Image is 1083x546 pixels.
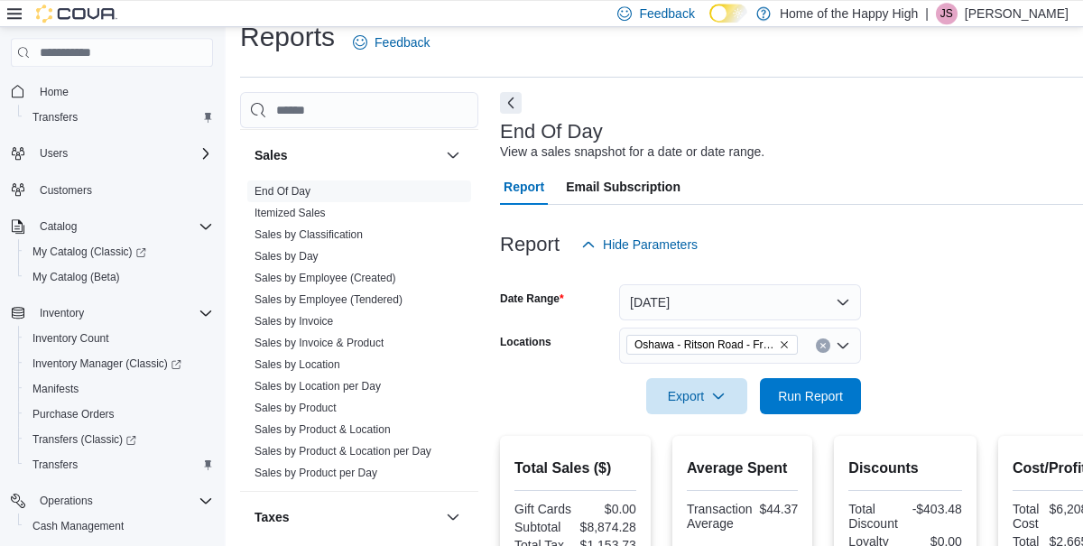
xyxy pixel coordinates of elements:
span: Inventory Manager (Classic) [25,353,213,375]
button: Inventory [32,302,91,324]
a: Transfers (Classic) [25,429,143,450]
label: Locations [500,335,551,349]
a: Sales by Invoice [255,315,333,328]
div: $0.00 [579,502,635,516]
span: Sales by Product & Location per Day [255,444,431,458]
span: Home [32,79,213,102]
a: Sales by Invoice & Product [255,337,384,349]
button: Operations [4,488,220,514]
h3: Sales [255,146,288,164]
p: [PERSON_NAME] [965,3,1069,24]
a: Inventory Manager (Classic) [18,351,220,376]
a: Inventory Manager (Classic) [25,353,189,375]
span: Purchase Orders [32,407,115,421]
span: Sales by Location [255,357,340,372]
span: Inventory Manager (Classic) [32,356,181,371]
h3: Taxes [255,508,290,526]
button: Hide Parameters [574,227,705,263]
span: Customers [32,179,213,201]
button: Purchase Orders [18,402,220,427]
span: Sales by Product per Day [255,466,377,480]
button: Taxes [442,506,464,528]
span: Catalog [40,219,77,234]
div: View a sales snapshot for a date or date range. [500,143,764,162]
span: Feedback [639,5,694,23]
a: Transfers (Classic) [18,427,220,452]
a: My Catalog (Classic) [25,241,153,263]
a: End Of Day [255,185,310,198]
span: Transfers (Classic) [32,432,136,447]
a: Inventory Count [25,328,116,349]
button: Inventory [4,301,220,326]
span: Sales by Invoice & Product [255,336,384,350]
span: Catalog [32,216,213,237]
button: Users [32,143,75,164]
span: Email Subscription [566,169,680,205]
div: $44.37 [760,502,799,516]
p: Home of the Happy High [780,3,918,24]
a: Sales by Employee (Created) [255,272,396,284]
a: My Catalog (Classic) [18,239,220,264]
button: Transfers [18,105,220,130]
button: Open list of options [836,338,850,353]
span: Feedback [375,33,430,51]
span: Inventory [32,302,213,324]
span: Operations [32,490,213,512]
span: Inventory [40,306,84,320]
button: Users [4,141,220,166]
span: Export [657,378,736,414]
div: Sales [240,180,478,491]
span: Users [40,146,68,161]
span: Customers [40,183,92,198]
button: Clear input [816,338,830,353]
a: Transfers [25,106,85,128]
button: Run Report [760,378,861,414]
span: Home [40,85,69,99]
span: Sales by Location per Day [255,379,381,393]
a: Purchase Orders [25,403,122,425]
div: Subtotal [514,520,571,534]
span: Transfers [32,110,78,125]
span: Run Report [778,387,843,405]
h2: Discounts [848,458,962,479]
span: Itemized Sales [255,206,326,220]
button: Catalog [4,214,220,239]
button: Transfers [18,452,220,477]
a: Sales by Classification [255,228,363,241]
a: Home [32,81,76,103]
h3: Report [500,234,560,255]
span: Users [32,143,213,164]
span: Sales by Employee (Tendered) [255,292,403,307]
a: Sales by Day [255,250,319,263]
div: -$403.48 [909,502,962,516]
div: Transaction Average [687,502,753,531]
span: Hide Parameters [603,236,698,254]
span: Sales by Product [255,401,337,415]
button: Customers [4,177,220,203]
a: Feedback [346,24,437,60]
button: Export [646,378,747,414]
button: Manifests [18,376,220,402]
span: Sales by Invoice [255,314,333,329]
a: Customers [32,180,99,201]
button: My Catalog (Beta) [18,264,220,290]
button: Next [500,92,522,114]
span: Inventory Count [32,331,109,346]
a: Sales by Product per Day [255,467,377,479]
a: Sales by Location [255,358,340,371]
input: Dark Mode [709,4,747,23]
a: Sales by Product & Location per Day [255,445,431,458]
a: Sales by Product [255,402,337,414]
div: Jessica Sproul [936,3,958,24]
span: Report [504,169,544,205]
button: Taxes [255,508,439,526]
button: Home [4,78,220,104]
button: Operations [32,490,100,512]
label: Date Range [500,292,564,306]
span: Sales by Day [255,249,319,264]
div: Gift Cards [514,502,571,516]
span: Oshawa - Ritson Road - Friendly Stranger [626,335,798,355]
button: Cash Management [18,514,220,539]
span: Sales by Classification [255,227,363,242]
a: Itemized Sales [255,207,326,219]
